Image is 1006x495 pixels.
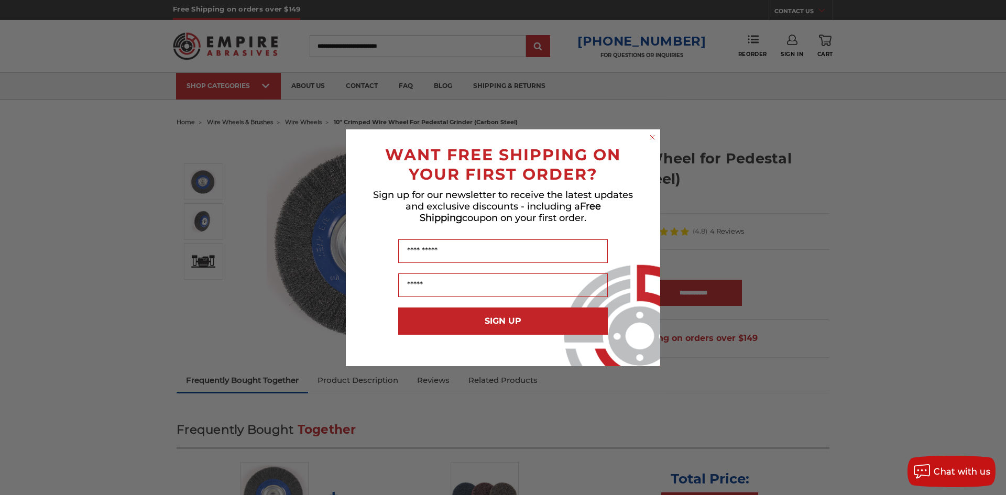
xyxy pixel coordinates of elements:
[907,456,996,487] button: Chat with us
[934,467,990,477] span: Chat with us
[420,201,601,224] span: Free Shipping
[398,307,608,335] button: SIGN UP
[373,189,633,224] span: Sign up for our newsletter to receive the latest updates and exclusive discounts - including a co...
[647,132,658,142] button: Close dialog
[398,273,608,297] input: Email
[385,145,621,184] span: WANT FREE SHIPPING ON YOUR FIRST ORDER?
